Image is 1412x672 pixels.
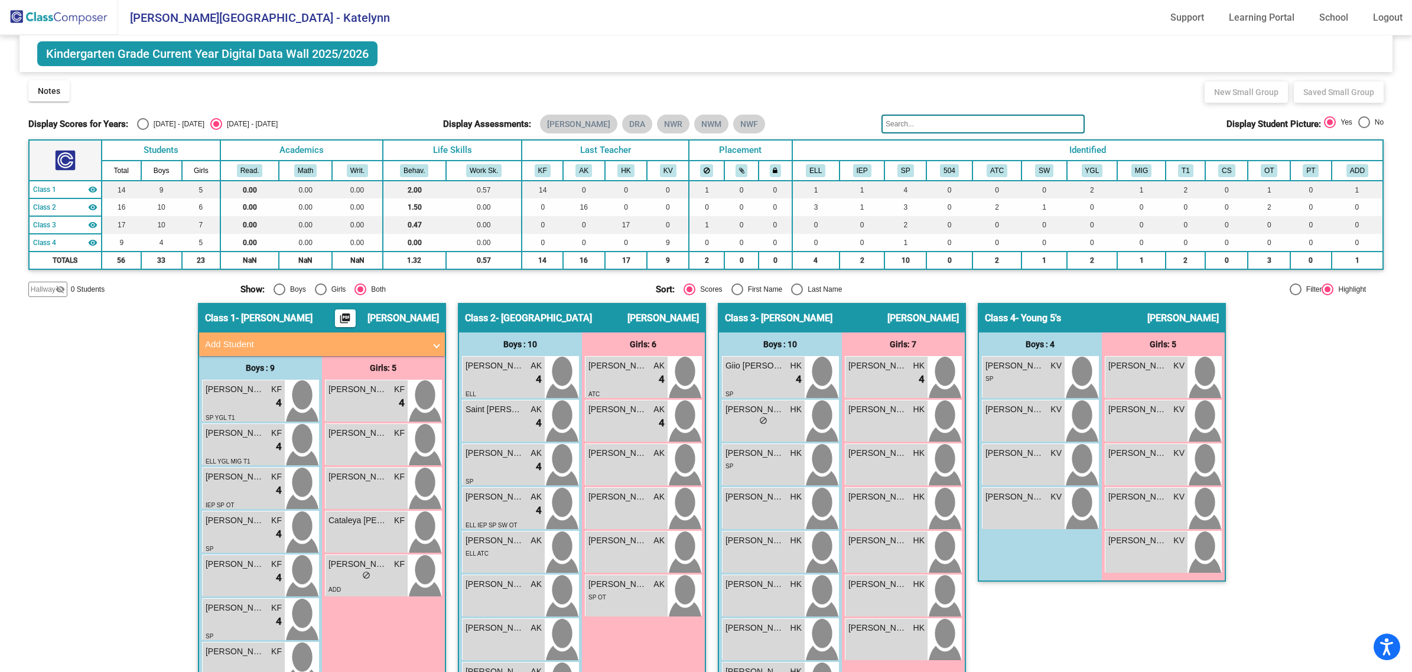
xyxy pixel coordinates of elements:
td: 9 [647,252,689,269]
span: HK [913,360,925,372]
span: HK [790,360,802,372]
span: Display Assessments: [443,119,531,129]
td: 0 [792,216,840,234]
th: Katelynn Flanery [522,161,562,181]
span: [PERSON_NAME] [887,312,959,324]
td: 1 [884,234,926,252]
span: Display Scores for Years: [28,119,128,129]
td: 0 [1117,198,1166,216]
div: Boys : 4 [979,332,1102,356]
td: 1 [1117,181,1166,198]
span: AK [531,403,542,416]
td: 0.00 [279,234,332,252]
button: ADD [1346,164,1368,177]
span: 4 [659,372,665,387]
td: 2 [689,252,724,269]
td: 0.00 [332,234,383,252]
td: 3 [884,198,926,216]
td: 14 [522,252,562,269]
div: Girls: 5 [322,356,445,380]
td: 2 [840,252,885,269]
span: HK [913,403,925,416]
td: 9 [102,234,141,252]
td: 1 [1021,198,1067,216]
td: 0 [647,216,689,234]
button: AK [575,164,592,177]
td: 0 [1248,234,1290,252]
span: AK [531,360,542,372]
th: Total [102,161,141,181]
button: Read. [237,164,263,177]
button: HK [617,164,634,177]
td: 2.00 [383,181,446,198]
td: 5 [182,181,220,198]
td: 0 [759,181,792,198]
button: 504 [940,164,959,177]
td: 17 [102,216,141,234]
div: Last Name [803,284,842,295]
span: SP [985,376,993,382]
th: Kelsey Villanueva [647,161,689,181]
td: NaN [332,252,383,269]
button: OT [1261,164,1277,177]
div: Boys : 9 [199,356,322,380]
td: 0 [840,234,885,252]
span: 4 [919,372,925,387]
td: Kelsey Villanueva - Young 5's [29,234,102,252]
span: - [GEOGRAPHIC_DATA] [496,312,592,324]
td: 0 [605,198,648,216]
span: Class 3 [725,312,756,324]
td: 0 [605,234,648,252]
span: Class 3 [33,220,56,230]
button: PT [1303,164,1319,177]
td: 0.00 [220,198,279,216]
td: 0 [1166,216,1205,234]
th: Last Teacher [522,140,689,161]
mat-panel-title: Add Student [205,338,425,351]
td: 0 [1117,234,1166,252]
td: 16 [102,198,141,216]
span: [PERSON_NAME] [588,403,648,416]
td: 16 [563,252,605,269]
th: Keep with teacher [759,161,792,181]
th: Occupational Therapy [1248,161,1290,181]
button: ATC [987,164,1007,177]
td: 1 [1021,252,1067,269]
td: 0.00 [332,216,383,234]
td: 0.47 [383,216,446,234]
div: Girls: 5 [1102,332,1225,356]
td: 0 [1021,234,1067,252]
td: 0 [926,181,972,198]
div: Girls [327,284,346,295]
td: 0.00 [279,216,332,234]
span: [PERSON_NAME] [PERSON_NAME] [206,383,265,396]
td: 0 [1117,216,1166,234]
button: Math [294,164,317,177]
span: 4 [796,372,802,387]
td: 2 [1067,181,1117,198]
mat-icon: visibility [88,220,97,230]
td: 0 [689,198,724,216]
span: [PERSON_NAME] [1147,312,1219,324]
span: 4 [276,396,282,411]
div: First Name [743,284,783,295]
td: 2 [972,198,1021,216]
mat-icon: picture_as_pdf [338,312,352,329]
span: Sort: [656,284,675,295]
td: 1 [1248,181,1290,198]
th: Identified [792,140,1384,161]
span: Giio [PERSON_NAME] [725,360,785,372]
td: 4 [141,234,182,252]
td: 0 [1332,216,1384,234]
button: IEP [853,164,871,177]
button: KV [660,164,676,177]
td: 0 [1205,198,1248,216]
a: School [1310,8,1358,27]
td: 0 [1205,216,1248,234]
td: 0 [759,234,792,252]
th: Social Worker [1021,161,1067,181]
td: 0 [1067,234,1117,252]
th: Attendance Concern [972,161,1021,181]
span: Display Student Picture: [1226,119,1321,129]
td: 2 [1248,198,1290,216]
